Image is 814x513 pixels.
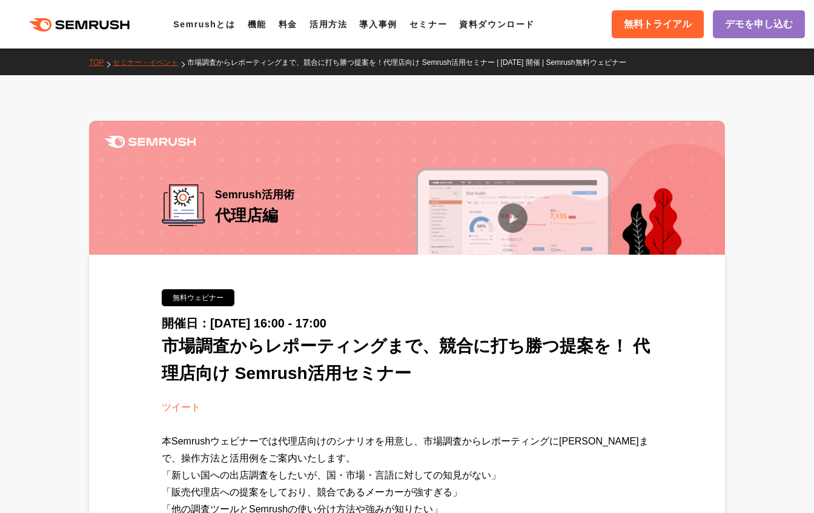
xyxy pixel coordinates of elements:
[89,58,113,67] a: TOP
[215,184,294,205] span: Semrush活用術
[248,19,266,29] a: 機能
[162,289,234,306] div: 無料ウェビナー
[105,136,196,148] img: Semrush
[309,19,347,29] a: 活用方法
[713,10,805,38] a: デモを申し込む
[113,58,187,67] a: セミナー・イベント
[624,16,692,32] span: 無料トライアル
[612,10,704,38] a: 無料トライアル
[173,19,235,29] a: Semrushとは
[162,317,326,330] span: 開催日：[DATE] 16:00 - 17:00
[162,337,650,383] span: 市場調査からレポーティングまで、競合に打ち勝つ提案を！ 代理店向け Semrush活用セミナー
[187,58,635,67] a: 市場調査からレポーティングまで、競合に打ち勝つ提案を！代理店向け Semrush活用セミナー | [DATE] 開催 | Semrush無料ウェビナー
[215,206,278,224] span: 代理店編
[359,19,397,29] a: 導入事例
[459,19,535,29] a: 資料ダウンロード
[409,19,447,29] a: セミナー
[279,19,297,29] a: 料金
[725,16,793,32] span: デモを申し込む
[162,402,200,412] a: ツイート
